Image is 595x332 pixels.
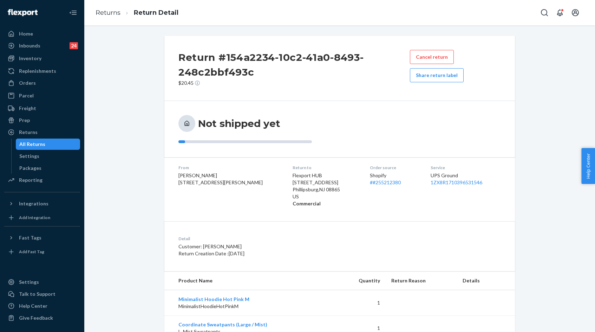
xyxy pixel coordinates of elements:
[19,165,41,172] div: Packages
[66,6,80,20] button: Close Navigation
[4,65,80,77] a: Replenishments
[293,200,321,206] strong: Commercial
[19,117,30,124] div: Prep
[70,42,78,49] div: 24
[19,129,38,136] div: Returns
[370,179,401,185] a: ##255212380
[370,172,419,186] div: Shopify
[457,272,515,290] th: Details
[178,165,281,171] dt: From
[90,2,184,23] ol: breadcrumbs
[19,105,36,112] div: Freight
[178,50,410,79] h2: Return #154a2234-10c2-41a0-8493-248c2bbf493c
[19,249,44,255] div: Add Fast Tag
[96,9,120,17] a: Returns
[431,165,501,171] dt: Service
[410,50,454,64] button: Cancel return
[4,212,80,223] a: Add Integration
[386,272,457,290] th: Return Reason
[19,215,50,221] div: Add Integration
[19,92,34,99] div: Parcel
[370,165,419,171] dt: Order source
[293,193,359,200] p: US
[4,288,80,300] button: Talk to Support
[16,162,80,174] a: Packages
[19,153,39,160] div: Settings
[19,279,39,286] div: Settings
[4,77,80,89] a: Orders
[19,141,45,148] div: All Returns
[4,174,80,186] a: Reporting
[16,151,80,162] a: Settings
[134,9,178,17] a: Return Detail
[293,172,359,179] p: Flexport HUB
[4,40,80,51] a: Inbounds24
[198,117,280,130] h3: Not shipped yet
[410,68,464,82] button: Share return label
[178,172,263,185] span: [PERSON_NAME] [STREET_ADDRESS][PERSON_NAME]
[178,321,267,327] a: Coordinate Sweatpants (Large / Mist)
[178,303,329,310] p: MinimalistHoodieHotPinkM
[568,6,582,20] button: Open account menu
[19,177,42,184] div: Reporting
[178,243,373,250] p: Customer: [PERSON_NAME]
[4,232,80,243] button: Fast Tags
[334,272,386,290] th: Quantity
[178,250,373,257] p: Return Creation Date : [DATE]
[334,290,386,316] td: 1
[293,186,359,193] p: Phillipsburg , NJ 08865
[19,302,47,309] div: Help Center
[549,311,588,328] iframe: Opens a widget where you can chat to one of our agents
[4,115,80,126] a: Prep
[4,312,80,324] button: Give Feedback
[19,234,41,241] div: Fast Tags
[4,90,80,101] a: Parcel
[19,30,33,37] div: Home
[19,42,40,49] div: Inbounds
[178,236,373,242] dt: Detail
[4,127,80,138] a: Returns
[19,55,41,62] div: Inventory
[293,165,359,171] dt: Return to
[19,79,36,87] div: Orders
[4,103,80,114] a: Freight
[178,296,249,302] a: Minimalist Hoodie Hot Pink M
[19,314,53,321] div: Give Feedback
[4,276,80,288] a: Settings
[581,148,595,184] button: Help Center
[431,172,458,178] span: UPS Ground
[19,200,48,207] div: Integrations
[178,79,410,87] p: $20.45
[16,139,80,150] a: All Returns
[8,9,38,16] img: Flexport logo
[4,246,80,257] a: Add Fast Tag
[4,28,80,39] a: Home
[4,300,80,312] a: Help Center
[19,68,56,75] div: Replenishments
[4,198,80,209] button: Integrations
[19,290,55,298] div: Talk to Support
[293,179,359,186] p: [STREET_ADDRESS]
[4,53,80,64] a: Inventory
[553,6,567,20] button: Open notifications
[537,6,551,20] button: Open Search Box
[164,272,334,290] th: Product Name
[431,179,482,185] a: 1ZX8R1710396531546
